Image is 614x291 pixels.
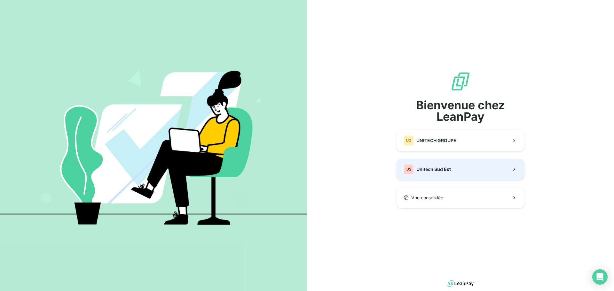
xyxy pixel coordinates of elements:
button: USUnitech Sud Est [397,159,524,180]
span: Vue consolidée [411,195,443,201]
button: UGUNITECH GROUPE [397,130,524,151]
span: Bienvenue chez LeanPay [397,99,524,122]
div: UG [404,135,414,146]
img: logo [447,279,474,288]
div: US [404,164,414,174]
button: Vue consolidée [397,188,524,208]
span: Unitech Sud Est [416,166,451,172]
img: logo sigle [450,71,471,92]
div: Open Intercom Messenger [592,269,608,285]
span: UNITECH GROUPE [416,137,456,144]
